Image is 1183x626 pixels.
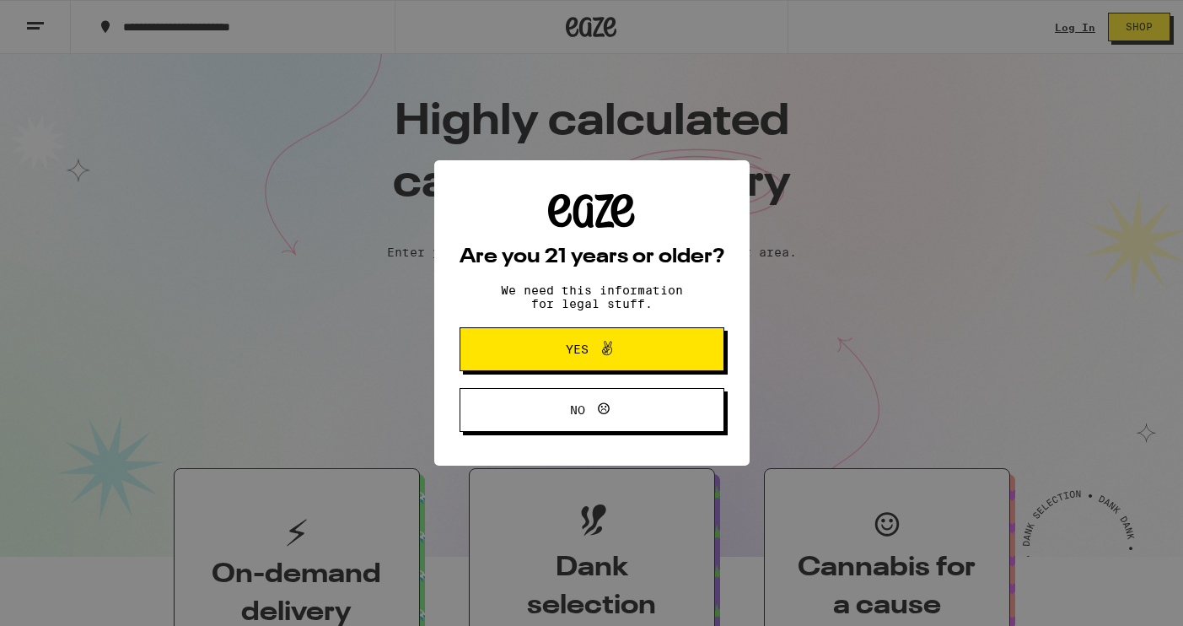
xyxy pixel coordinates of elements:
span: Yes [566,343,589,355]
p: We need this information for legal stuff. [487,283,697,310]
h2: Are you 21 years or older? [460,247,724,267]
span: No [570,404,585,416]
button: Yes [460,327,724,371]
button: No [460,388,724,432]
